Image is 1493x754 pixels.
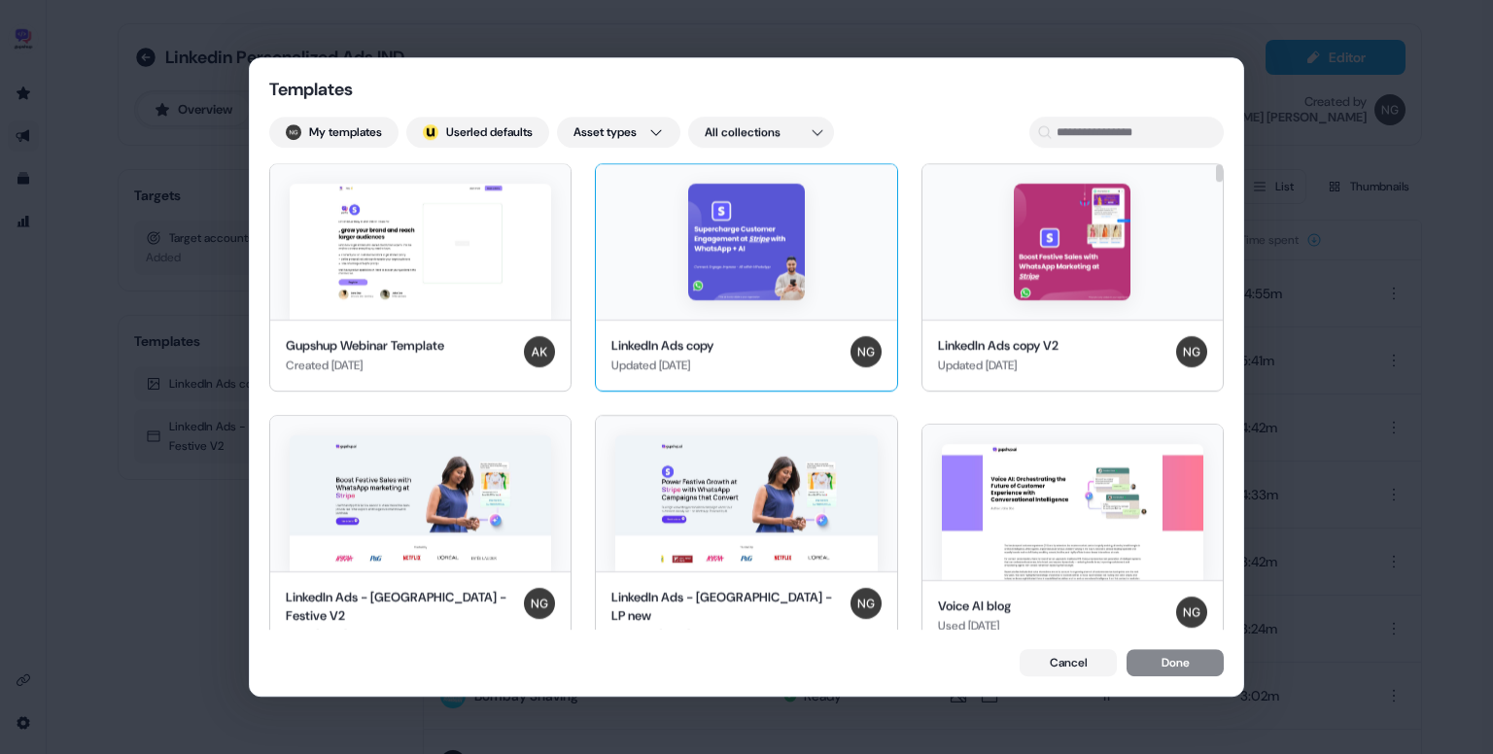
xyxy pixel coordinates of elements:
[269,163,572,392] button: Gupshup Webinar TemplateGupshup Webinar TemplateCreated [DATE]Arun
[269,117,399,148] button: My templates
[269,78,464,101] div: Templates
[595,415,897,662] button: LinkedIn Ads - India - LP newLinkedIn Ads - [GEOGRAPHIC_DATA] - LP newUpdated [DATE]Nikunj
[524,588,555,619] img: Nikunj
[406,117,549,148] button: userled logo;Userled defaults
[938,616,1011,635] div: Used [DATE]
[921,415,1224,662] button: Voice AI blogVoice AI blogUsed [DATE]Nikunj
[611,626,842,645] div: Updated [DATE]
[851,588,882,619] img: Nikunj
[688,117,834,148] button: All collections
[851,336,882,367] img: Nikunj
[611,356,713,375] div: Updated [DATE]
[611,588,842,626] div: LinkedIn Ads - [GEOGRAPHIC_DATA] - LP new
[1176,597,1207,628] img: Nikunj
[524,336,555,367] img: Arun
[286,356,444,375] div: Created [DATE]
[942,444,1203,580] img: Voice AI blog
[290,184,551,320] img: Gupshup Webinar Template
[1176,336,1207,367] img: Nikunj
[269,415,572,662] button: LinkedIn Ads - India - Festive V2LinkedIn Ads - [GEOGRAPHIC_DATA] - Festive V2Used [DATE]Nikunj
[557,117,680,148] button: Asset types
[615,435,877,571] img: LinkedIn Ads - India - LP new
[286,588,516,626] div: LinkedIn Ads - [GEOGRAPHIC_DATA] - Festive V2
[286,124,301,140] img: Nikunj
[595,163,897,392] button: LinkedIn Ads copyLinkedIn Ads copyUpdated [DATE]Nikunj
[423,124,438,140] img: userled logo
[921,163,1224,392] button: LinkedIn Ads copy V2LinkedIn Ads copy V2Updated [DATE]Nikunj
[290,435,551,571] img: LinkedIn Ads - India - Festive V2
[705,122,781,142] span: All collections
[286,336,444,356] div: Gupshup Webinar Template
[688,184,805,300] img: LinkedIn Ads copy
[286,626,516,645] div: Used [DATE]
[938,356,1059,375] div: Updated [DATE]
[938,597,1011,616] div: Voice AI blog
[611,336,713,356] div: LinkedIn Ads copy
[1020,649,1117,676] button: Cancel
[938,336,1059,356] div: LinkedIn Ads copy V2
[1014,184,1130,300] img: LinkedIn Ads copy V2
[423,124,438,140] div: ;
